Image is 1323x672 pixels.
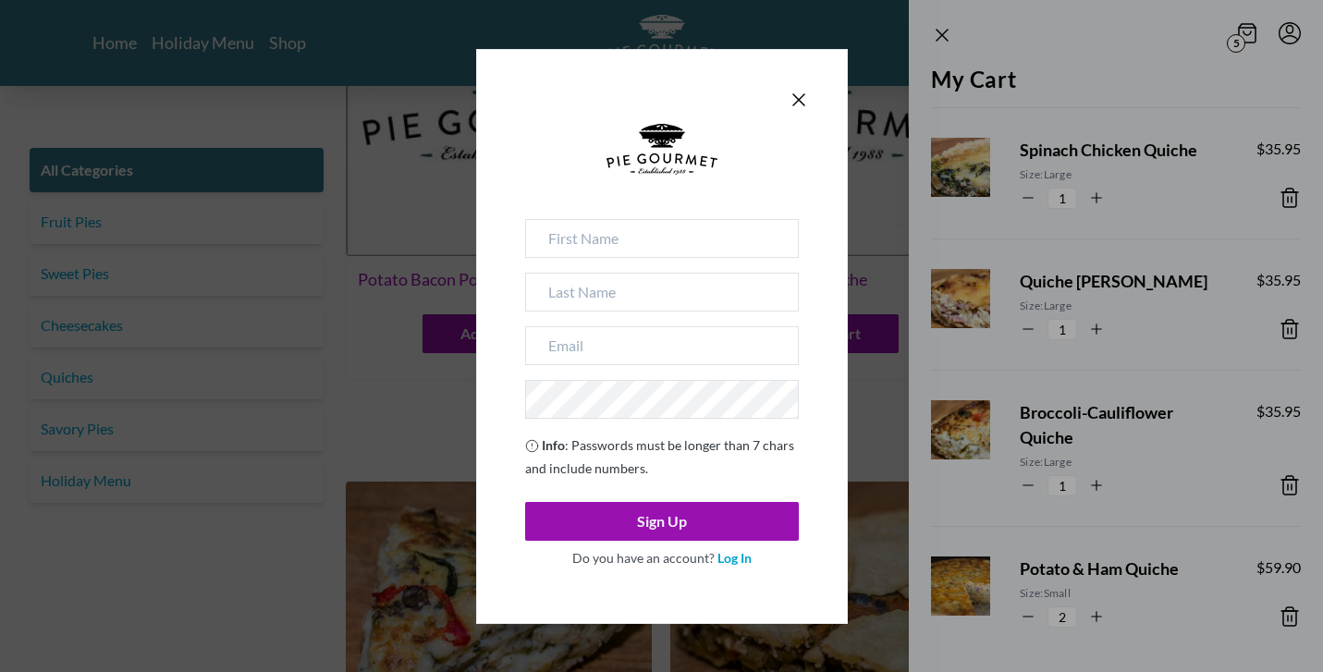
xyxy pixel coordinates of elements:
input: Email [525,326,799,365]
input: First Name [525,219,799,258]
button: Sign Up [525,502,799,541]
input: Last Name [525,273,799,312]
a: Log In [717,550,752,566]
strong: Info [542,437,565,453]
button: Close panel [788,89,810,111]
span: Do you have an account? [572,550,715,566]
span: : Passwords must be longer than 7 chars and include numbers. [525,437,794,476]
